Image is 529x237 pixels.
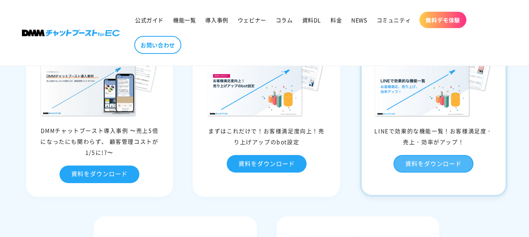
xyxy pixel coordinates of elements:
a: 資料をダウンロード [60,166,139,183]
a: 無料デモ体験 [419,12,466,28]
img: 株式会社DMM Boost [22,30,120,36]
span: 無料デモ体験 [426,16,460,23]
div: DMMチャットブースト導入事例 〜売上5倍になったにも関わらず、 顧客管理コストが1/5に!?〜 [28,125,172,158]
a: コミュニティ [372,12,416,28]
span: 公式ガイド [135,16,164,23]
span: NEWS [351,16,367,23]
a: コラム [271,12,298,28]
div: まずはこれだけで！お客様満足度向上！売り上げアップのbot設定 [195,125,338,147]
span: コラム [276,16,293,23]
a: お問い合わせ [134,36,181,54]
a: 導入事例 [200,12,233,28]
span: 機能一覧 [173,16,196,23]
a: 資料DL [298,12,326,28]
span: コミュニティ [377,16,411,23]
a: 資料をダウンロード [227,155,307,173]
span: 導入事例 [205,16,228,23]
a: ウェビナー [233,12,271,28]
a: 公式ガイド [130,12,168,28]
span: ウェビナー [238,16,266,23]
span: 資料DL [302,16,321,23]
a: 資料をダウンロード [394,155,473,173]
span: 料金 [330,16,342,23]
a: 料金 [326,12,347,28]
a: 機能一覧 [168,12,200,28]
span: お問い合わせ [141,41,175,48]
div: LINEで効果的な機能一覧！お客様満足度・売上・効率がアップ！ [362,125,506,147]
a: NEWS [347,12,372,28]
